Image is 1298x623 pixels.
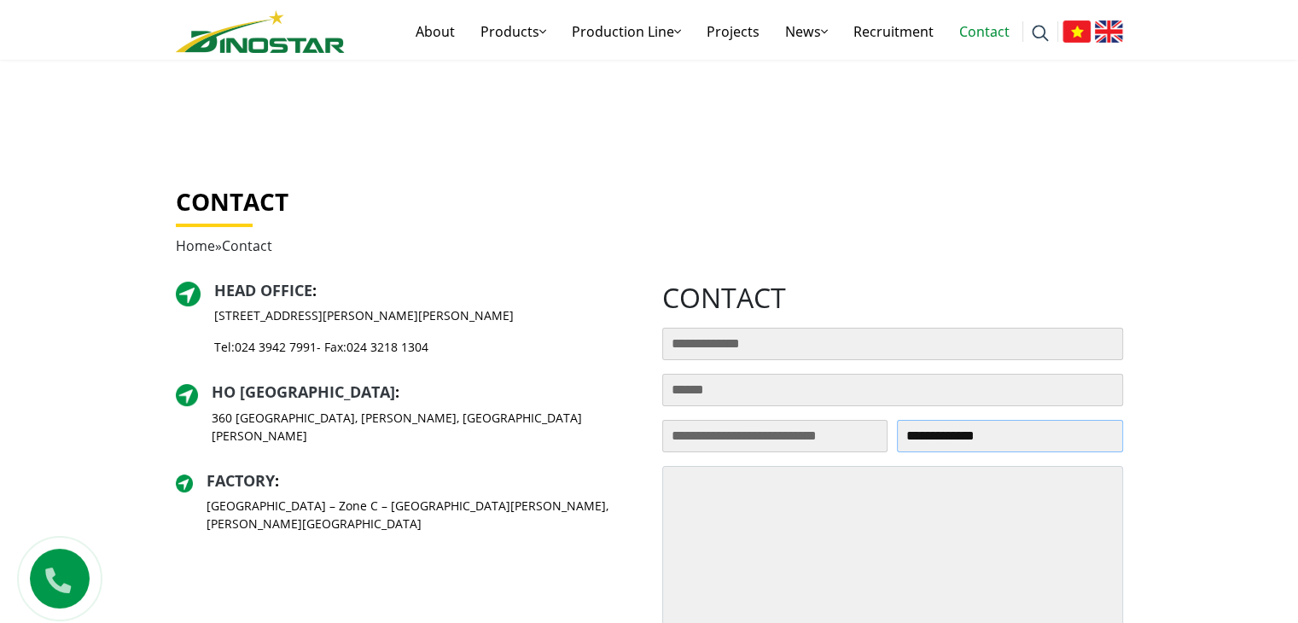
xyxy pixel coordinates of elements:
[176,188,1123,217] h1: Contact
[212,383,637,402] h2: :
[207,472,637,491] h2: :
[176,236,272,255] span: »
[1062,20,1091,43] img: Tiếng Việt
[212,409,637,445] p: 360 [GEOGRAPHIC_DATA], [PERSON_NAME], [GEOGRAPHIC_DATA][PERSON_NAME]
[694,4,772,59] a: Projects
[772,4,841,59] a: News
[468,4,559,59] a: Products
[214,280,312,300] a: Head Office
[176,236,215,255] a: Home
[214,282,514,300] h2: :
[207,497,637,533] p: [GEOGRAPHIC_DATA] – Zone C – [GEOGRAPHIC_DATA][PERSON_NAME], [PERSON_NAME][GEOGRAPHIC_DATA]
[946,4,1022,59] a: Contact
[1095,20,1123,43] img: English
[841,4,946,59] a: Recruitment
[403,4,468,59] a: About
[222,236,272,255] span: Contact
[662,282,1123,314] h2: contact
[214,338,514,356] p: Tel: - Fax:
[235,339,317,355] a: 024 3942 7991
[207,470,275,491] a: Factory
[176,282,201,306] img: directer
[559,4,694,59] a: Production Line
[176,10,345,53] img: logo
[214,306,514,324] p: [STREET_ADDRESS][PERSON_NAME][PERSON_NAME]
[176,384,198,406] img: directer
[346,339,428,355] a: 024 3218 1304
[1032,25,1049,42] img: search
[176,475,193,492] img: directer
[212,381,395,402] a: HO [GEOGRAPHIC_DATA]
